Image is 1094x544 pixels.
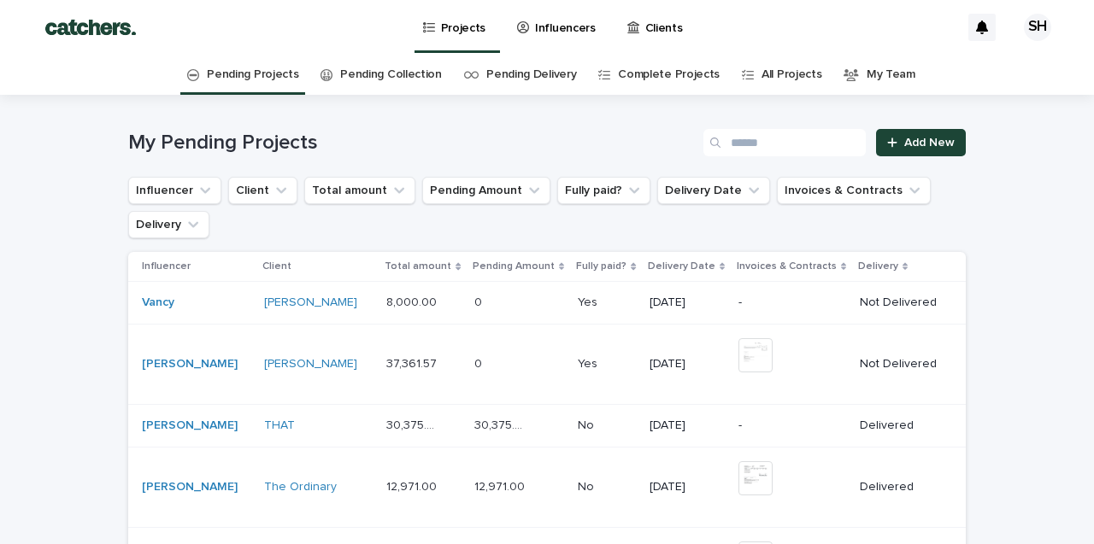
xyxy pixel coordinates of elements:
[578,415,597,433] p: No
[858,257,898,276] p: Delivery
[386,477,440,494] p: 12,971.00
[860,357,938,371] p: Not Delivered
[578,477,597,494] p: No
[228,177,297,204] button: Client
[474,477,528,494] p: 12,971.00
[142,295,174,310] a: Vancy
[867,55,915,95] a: My Team
[128,131,697,155] h1: My Pending Projects
[650,480,725,494] p: [DATE]
[207,55,298,95] a: Pending Projects
[578,354,601,371] p: Yes
[304,177,415,204] button: Total amount
[486,55,576,95] a: Pending Delivery
[762,55,821,95] a: All Projects
[386,354,440,371] p: 37,361.57
[128,211,209,238] button: Delivery
[474,354,485,371] p: 0
[264,418,295,433] a: THAT
[738,418,845,433] p: -
[142,418,238,433] a: [PERSON_NAME]
[650,418,725,433] p: [DATE]
[128,325,966,405] tr: [PERSON_NAME] [PERSON_NAME] 37,361.5737,361.57 00 YesYes [DATE]Not Delivered
[264,357,357,371] a: [PERSON_NAME]
[340,55,441,95] a: Pending Collection
[738,295,845,310] p: -
[264,295,357,310] a: [PERSON_NAME]
[142,257,191,276] p: Influencer
[474,415,532,433] p: 30,375.00
[386,292,440,310] p: 8,000.00
[860,418,938,433] p: Delivered
[777,177,931,204] button: Invoices & Contracts
[578,292,601,310] p: Yes
[385,257,451,276] p: Total amount
[128,404,966,447] tr: [PERSON_NAME] THAT 30,375.0030,375.00 30,375.0030,375.00 NoNo [DATE]-Delivered
[422,177,550,204] button: Pending Amount
[34,10,147,44] img: BTdGiKtkTjWbRbtFPD8W
[473,257,555,276] p: Pending Amount
[576,257,626,276] p: Fully paid?
[904,137,955,149] span: Add New
[386,415,444,433] p: 30,375.00
[557,177,650,204] button: Fully paid?
[1024,14,1051,41] div: SH
[737,257,837,276] p: Invoices & Contracts
[860,295,938,310] p: Not Delivered
[262,257,291,276] p: Client
[860,480,938,494] p: Delivered
[128,177,221,204] button: Influencer
[650,295,725,310] p: [DATE]
[142,480,238,494] a: [PERSON_NAME]
[474,292,485,310] p: 0
[703,129,866,156] input: Search
[128,447,966,527] tr: [PERSON_NAME] The Ordinary 12,971.0012,971.00 12,971.0012,971.00 NoNo [DATE]Delivered
[657,177,770,204] button: Delivery Date
[650,357,725,371] p: [DATE]
[876,129,966,156] a: Add New
[618,55,720,95] a: Complete Projects
[142,357,238,371] a: [PERSON_NAME]
[128,282,966,325] tr: Vancy [PERSON_NAME] 8,000.008,000.00 00 YesYes [DATE]-Not Delivered
[264,480,337,494] a: The Ordinary
[648,257,715,276] p: Delivery Date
